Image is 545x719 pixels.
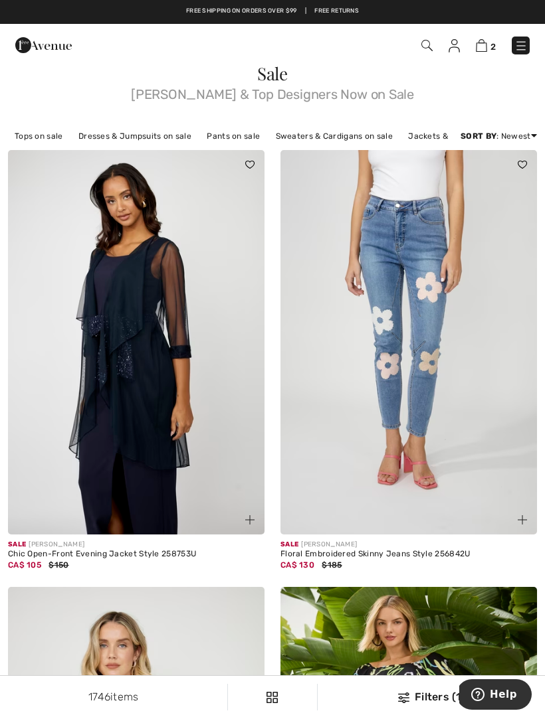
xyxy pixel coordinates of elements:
strong: Sort By [461,131,496,141]
span: $185 [322,560,342,570]
span: Sale [280,540,298,548]
div: [PERSON_NAME] [280,540,537,550]
span: CA$ 105 [8,560,41,570]
div: Floral Embroidered Skinny Jeans Style 256842U [280,550,537,559]
img: My Info [449,39,460,52]
span: Sale [257,62,288,85]
img: heart_black_full.svg [518,161,527,169]
span: $150 [49,560,68,570]
span: | [305,7,306,16]
a: Dresses & Jumpsuits on sale [72,127,198,145]
div: [PERSON_NAME] [8,540,265,550]
a: Tops on sale [8,127,70,145]
span: 2 [490,42,496,52]
img: Menu [514,39,528,52]
img: Chic Open-Front Evening Jacket Style 258753U. Navy [8,150,265,534]
img: Search [421,40,433,51]
a: Pants on sale [200,127,267,145]
img: Floral Embroidered Skinny Jeans Style 256842U. Blue [280,150,537,534]
img: plus_v2.svg [518,515,527,524]
a: Free Returns [314,7,359,16]
a: Jackets & Blazers on sale [401,127,516,145]
img: Filters [398,692,409,703]
img: plus_v2.svg [245,515,255,524]
span: 1746 [88,690,110,703]
a: Sweaters & Cardigans on sale [269,127,399,145]
span: Sale [8,540,26,548]
img: 1ère Avenue [15,32,72,58]
span: [PERSON_NAME] & Top Designers Now on Sale [8,82,537,101]
div: Filters (1) [326,689,537,705]
div: Chic Open-Front Evening Jacket Style 258753U [8,550,265,559]
a: Free shipping on orders over $99 [186,7,297,16]
div: : Newest [461,130,537,142]
a: 2 [476,37,496,53]
img: Shopping Bag [476,39,487,52]
a: 1ère Avenue [15,38,72,50]
img: heart_black_full.svg [245,161,255,169]
span: CA$ 130 [280,560,314,570]
iframe: Opens a widget where you can find more information [459,679,532,712]
img: Filters [267,692,278,703]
